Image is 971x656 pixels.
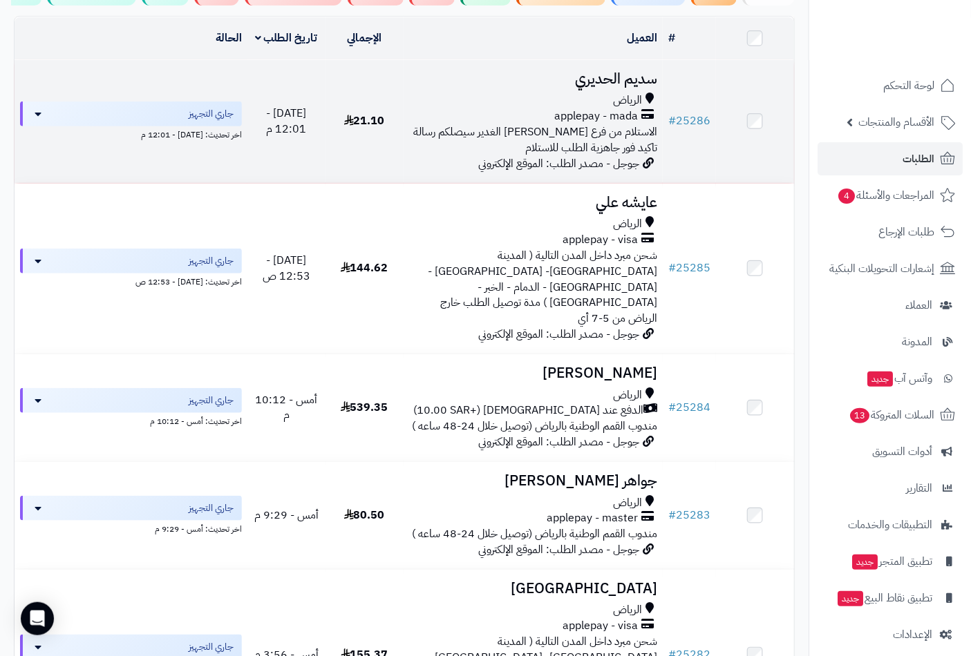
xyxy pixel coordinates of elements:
h3: [GEOGRAPHIC_DATA] [409,581,658,597]
span: التقارير [906,479,932,498]
a: المراجعات والأسئلة4 [818,179,963,212]
a: وآتس آبجديد [818,362,963,395]
h3: عايشه علي [409,195,658,211]
a: الطلبات [818,142,963,175]
span: الاستلام من فرع [PERSON_NAME] الغدير سيصلكم رسالة تاكيد فور جاهزية الطلب للاستلام [413,124,657,156]
span: شحن مبرد داخل المدن التالية ( المدينة [GEOGRAPHIC_DATA]- [GEOGRAPHIC_DATA] - [GEOGRAPHIC_DATA] - ... [428,247,657,327]
span: الدفع عند [DEMOGRAPHIC_DATA] (+10.00 SAR) [413,403,643,418]
span: applepay - mada [554,108,638,124]
span: المراجعات والأسئلة [837,186,934,205]
span: [DATE] - 12:53 ص [263,252,310,284]
a: # [668,30,675,46]
span: جديد [867,372,893,387]
a: المدونة [818,325,963,358]
a: التقارير [818,472,963,505]
a: الإجمالي [347,30,381,46]
span: أدوات التسويق [872,442,932,461]
div: اخر تحديث: [DATE] - 12:01 م [20,126,242,141]
span: وآتس آب [866,369,932,388]
span: مندوب القمم الوطنية بالرياض (توصيل خلال 24-48 ساعه ) [412,525,657,542]
span: 539.35 [341,399,388,416]
a: #25286 [668,113,710,129]
h3: سديم الحديري [409,71,658,87]
span: الرياض [613,602,642,618]
div: اخر تحديث: أمس - 10:12 م [20,413,242,427]
span: التطبيقات والخدمات [848,515,932,534]
a: إشعارات التحويلات البنكية [818,252,963,285]
img: logo-2.png [877,39,958,68]
span: 80.50 [344,507,385,523]
span: # [668,507,676,523]
a: #25285 [668,260,710,276]
a: تطبيق المتجرجديد [818,545,963,578]
a: طلبات الإرجاع [818,215,963,249]
span: [DATE] - 12:01 م [266,105,306,137]
span: 21.10 [344,113,385,129]
span: # [668,260,676,276]
span: تطبيق نقاط البيع [836,588,932,608]
div: اخر تحديث: أمس - 9:29 م [20,521,242,535]
a: أدوات التسويق [818,435,963,468]
span: جاري التجهيز [189,501,234,515]
span: جاري التجهيز [189,394,234,407]
span: أمس - 10:12 م [255,392,317,424]
span: الرياض [613,387,642,403]
span: جوجل - مصدر الطلب: الموقع الإلكتروني [478,541,639,558]
a: العميل [627,30,657,46]
span: # [668,113,676,129]
div: Open Intercom Messenger [21,602,54,635]
span: # [668,399,676,416]
a: #25284 [668,399,710,416]
span: جوجل - مصدر الطلب: الموقع الإلكتروني [478,326,639,343]
span: طلبات الإرجاع [878,222,934,242]
span: جوجل - مصدر الطلب: الموقع الإلكتروني [478,155,639,172]
a: التطبيقات والخدمات [818,508,963,541]
span: الرياض [613,216,642,232]
h3: جواهر [PERSON_NAME] [409,473,658,489]
span: applepay - visa [563,232,638,248]
a: تطبيق نقاط البيعجديد [818,581,963,615]
span: 144.62 [341,260,388,276]
span: السلات المتروكة [849,405,934,425]
span: مندوب القمم الوطنية بالرياض (توصيل خلال 24-48 ساعه ) [412,418,657,434]
span: 4 [838,189,855,204]
span: جاري التجهيز [189,640,234,654]
span: جاري التجهيز [189,107,234,121]
h3: [PERSON_NAME] [409,365,658,381]
span: 13 [850,408,869,423]
span: applepay - master [547,510,638,526]
span: لوحة التحكم [883,76,934,95]
span: إشعارات التحويلات البنكية [829,259,934,278]
span: جديد [838,591,863,606]
span: جوجل - مصدر الطلب: الموقع الإلكتروني [478,434,639,450]
span: applepay - visa [563,618,638,634]
a: لوحة التحكم [818,69,963,102]
a: الحالة [216,30,242,46]
span: تطبيق المتجر [851,552,932,571]
a: العملاء [818,289,963,322]
span: الرياض [613,495,642,511]
span: الإعدادات [893,625,932,644]
span: الأقسام والمنتجات [858,113,934,132]
div: اخر تحديث: [DATE] - 12:53 ص [20,273,242,288]
a: الإعدادات [818,618,963,651]
span: العملاء [905,296,932,315]
a: #25283 [668,507,710,523]
span: المدونة [902,332,932,351]
span: أمس - 9:29 م [254,507,319,523]
a: تاريخ الطلب [255,30,318,46]
span: الطلبات [903,149,934,168]
span: الرياض [613,93,642,108]
a: السلات المتروكة13 [818,398,963,432]
span: جاري التجهيز [189,254,234,268]
span: جديد [852,554,878,570]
